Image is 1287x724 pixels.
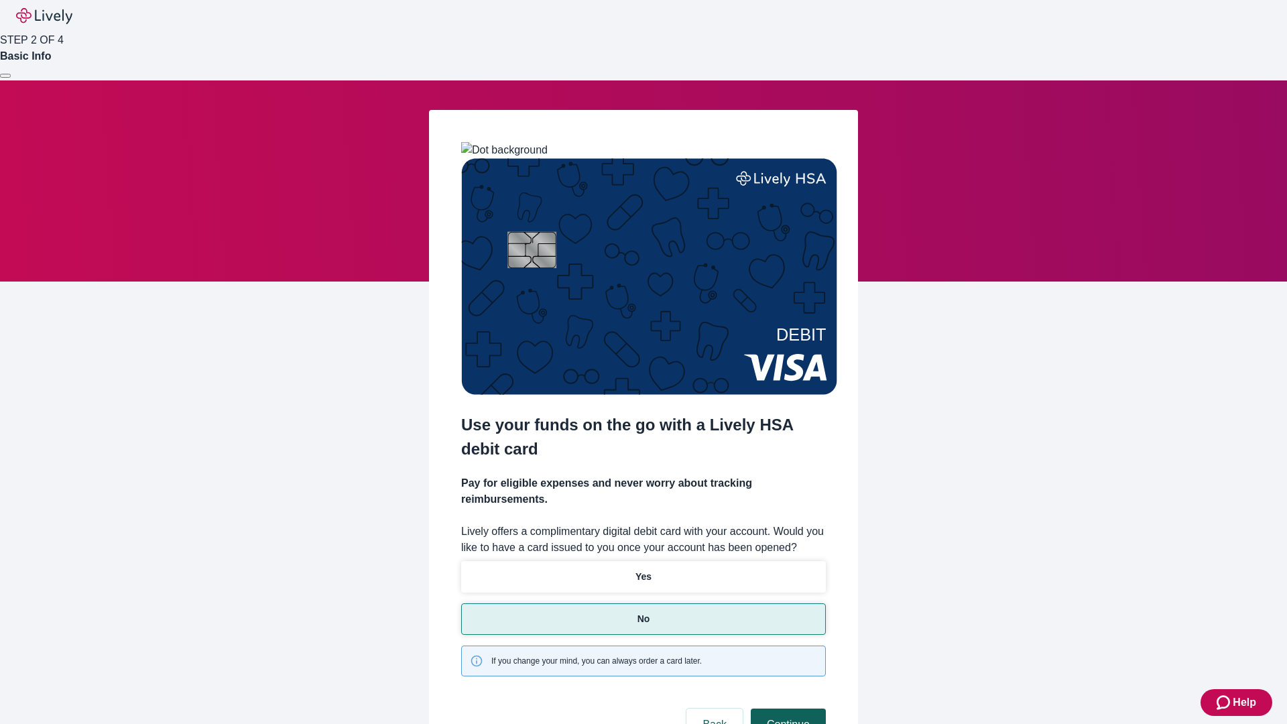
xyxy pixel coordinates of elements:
img: Dot background [461,142,548,158]
span: Help [1233,695,1256,711]
img: Lively [16,8,72,24]
span: If you change your mind, you can always order a card later. [491,655,702,667]
p: Yes [635,570,652,584]
svg: Zendesk support icon [1217,695,1233,711]
h4: Pay for eligible expenses and never worry about tracking reimbursements. [461,475,826,507]
button: Zendesk support iconHelp [1201,689,1272,716]
img: Debit card [461,158,837,395]
label: Lively offers a complimentary digital debit card with your account. Would you like to have a card... [461,524,826,556]
button: Yes [461,561,826,593]
button: No [461,603,826,635]
h2: Use your funds on the go with a Lively HSA debit card [461,413,826,461]
p: No [637,612,650,626]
